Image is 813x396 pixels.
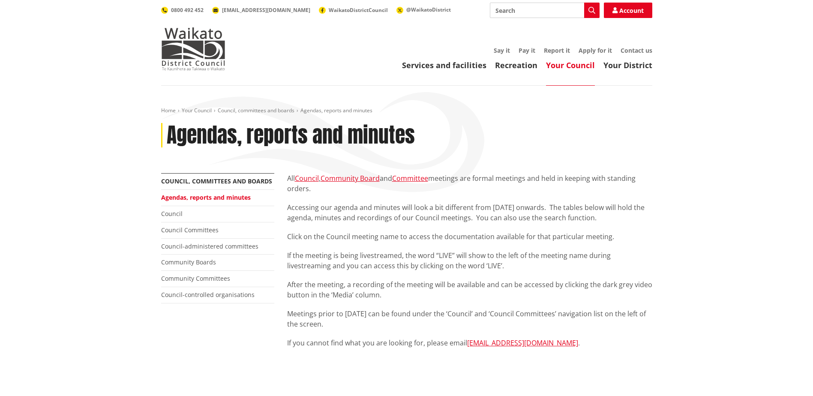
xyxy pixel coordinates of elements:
a: Community Boards [161,258,216,266]
a: Agendas, reports and minutes [161,193,251,201]
span: @WaikatoDistrict [406,6,451,13]
a: 0800 492 452 [161,6,204,14]
a: @WaikatoDistrict [396,6,451,13]
span: WaikatoDistrictCouncil [329,6,388,14]
a: WaikatoDistrictCouncil [319,6,388,14]
a: [EMAIL_ADDRESS][DOMAIN_NAME] [212,6,310,14]
a: Your District [603,60,652,70]
img: Waikato District Council - Te Kaunihera aa Takiwaa o Waikato [161,27,225,70]
a: Recreation [495,60,537,70]
a: Pay it [519,46,535,54]
a: Committee [392,174,428,183]
a: Contact us [621,46,652,54]
a: Report it [544,46,570,54]
p: Click on the Council meeting name to access the documentation available for that particular meeting. [287,231,652,242]
nav: breadcrumb [161,107,652,114]
p: After the meeting, a recording of the meeting will be available and can be accessed by clicking t... [287,279,652,300]
a: Council-administered committees [161,242,258,250]
a: Community Committees [161,274,230,282]
p: All , and meetings are formal meetings and held in keeping with standing orders. [287,173,652,194]
a: Your Council [182,107,212,114]
a: Say it [494,46,510,54]
a: [EMAIL_ADDRESS][DOMAIN_NAME] [467,338,578,348]
a: Council Committees [161,226,219,234]
span: Agendas, reports and minutes [300,107,372,114]
a: Council, committees and boards [161,177,272,185]
a: Council [295,174,319,183]
span: [EMAIL_ADDRESS][DOMAIN_NAME] [222,6,310,14]
h1: Agendas, reports and minutes [167,123,415,148]
p: Meetings prior to [DATE] can be found under the ‘Council’ and ‘Council Committees’ navigation lis... [287,309,652,329]
a: Council, committees and boards [218,107,294,114]
p: If the meeting is being livestreamed, the word “LIVE” will show to the left of the meeting name d... [287,250,652,271]
span: Accessing our agenda and minutes will look a bit different from [DATE] onwards. The tables below ... [287,203,645,222]
p: If you cannot find what you are looking for, please email . [287,338,652,348]
a: Home [161,107,176,114]
a: Your Council [546,60,595,70]
a: Council [161,210,183,218]
input: Search input [490,3,600,18]
a: Services and facilities [402,60,486,70]
span: 0800 492 452 [171,6,204,14]
a: Account [604,3,652,18]
a: Council-controlled organisations [161,291,255,299]
a: Community Board [321,174,380,183]
a: Apply for it [579,46,612,54]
